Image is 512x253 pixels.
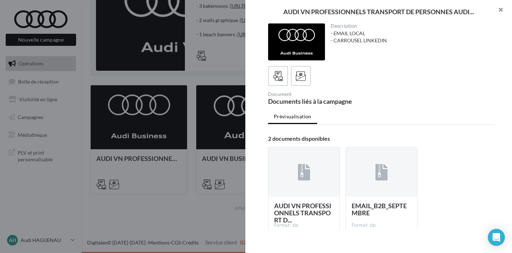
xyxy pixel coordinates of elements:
[283,9,474,15] span: AUDI VN PROFESSIONNELS TRANSPORT DE PERSONNES AUDI...
[268,136,495,141] div: 2 documents disponibles
[331,30,490,44] div: - EMAIL LOCAL - CARROUSEL LINKEDIN
[268,92,379,97] div: Document
[274,202,331,224] span: AUDI VN PROFESSIONNELS TRANSPORT D...
[268,98,379,104] div: Documents liés à la campagne
[488,229,505,246] div: Open Intercom Messenger
[274,222,334,228] div: Format: zip
[352,222,411,228] div: Format: zip
[331,23,490,28] div: Description
[352,202,407,217] span: EMAIL_B2B_SEPTEMBRE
